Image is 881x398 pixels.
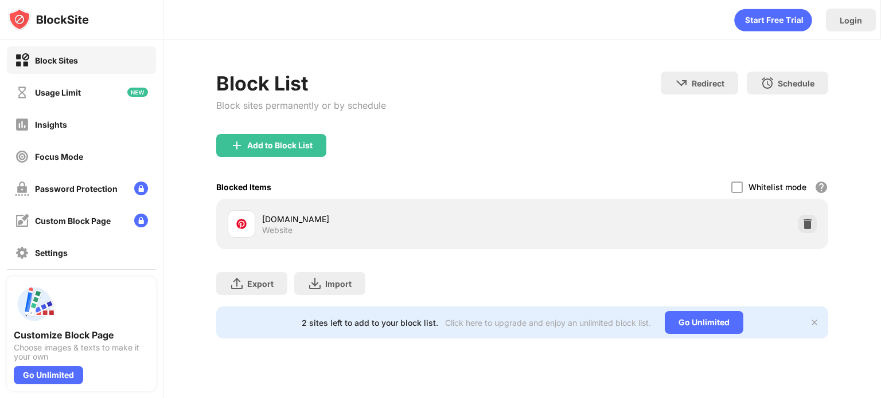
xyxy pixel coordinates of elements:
img: logo-blocksite.svg [8,8,89,31]
img: password-protection-off.svg [15,182,29,196]
div: 2 sites left to add to your block list. [302,318,438,328]
div: Password Protection [35,184,118,194]
div: Choose images & texts to make it your own [14,343,149,361]
div: Block Sites [35,56,78,65]
img: insights-off.svg [15,117,29,132]
img: push-custom-page.svg [14,283,55,325]
div: [DOMAIN_NAME] [262,213,522,225]
div: Add to Block List [247,141,313,150]
div: Block List [216,72,386,95]
div: Block sites permanently or by schedule [216,100,386,111]
div: Usage Limit [35,88,81,97]
div: Settings [35,248,68,258]
div: Custom Block Page [35,216,111,226]
div: Go Unlimited [14,366,83,384]
img: lock-menu.svg [134,214,148,227]
div: Insights [35,120,67,129]
div: Website [262,225,293,235]
div: animation [734,9,812,31]
div: Focus Mode [35,152,83,161]
img: new-icon.svg [127,88,148,97]
div: Export [247,279,274,289]
img: block-on.svg [15,53,29,68]
img: time-usage-off.svg [15,85,29,100]
img: lock-menu.svg [134,182,148,195]
div: Customize Block Page [14,329,149,341]
div: Go Unlimited [665,311,743,334]
div: Blocked Items [216,182,271,192]
img: settings-off.svg [15,246,29,260]
img: focus-off.svg [15,149,29,164]
div: Login [840,15,862,25]
img: favicons [235,217,248,231]
div: Import [325,279,352,289]
div: Schedule [778,78,814,88]
div: Click here to upgrade and enjoy an unlimited block list. [445,318,651,328]
div: Redirect [692,78,724,88]
img: x-button.svg [810,318,819,327]
div: Whitelist mode [749,182,806,192]
img: customize-block-page-off.svg [15,214,29,228]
